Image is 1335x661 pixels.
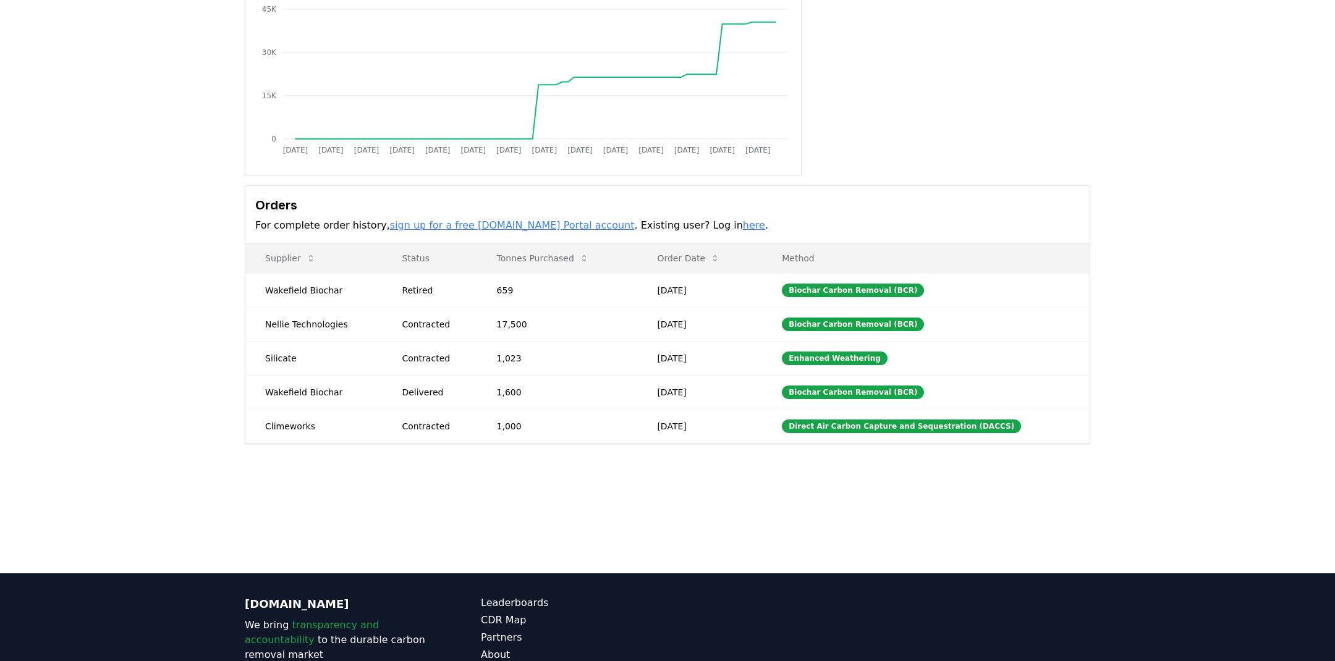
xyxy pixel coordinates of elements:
td: 17,500 [477,307,638,341]
tspan: [DATE] [496,146,522,154]
tspan: 30K [262,48,277,57]
div: Contracted [402,352,467,364]
td: [DATE] [637,307,762,341]
tspan: [DATE] [425,146,451,154]
td: Silicate [245,341,382,375]
p: Method [772,252,1080,264]
tspan: [DATE] [603,146,629,154]
div: Biochar Carbon Removal (BCR) [782,318,924,331]
tspan: [DATE] [318,146,344,154]
div: Delivered [402,386,467,398]
tspan: [DATE] [461,146,486,154]
tspan: [DATE] [283,146,308,154]
td: 1,600 [477,375,638,409]
tspan: 0 [271,135,276,143]
div: Direct Air Carbon Capture and Sequestration (DACCS) [782,419,1021,433]
p: For complete order history, . Existing user? Log in . [255,218,1080,233]
td: Wakefield Biochar [245,273,382,307]
span: transparency and accountability [245,619,379,646]
a: sign up for a free [DOMAIN_NAME] Portal account [390,219,635,231]
td: [DATE] [637,375,762,409]
tspan: [DATE] [710,146,735,154]
tspan: 15K [262,91,277,100]
a: Partners [481,630,667,645]
td: 1,000 [477,409,638,443]
tspan: [DATE] [745,146,771,154]
tspan: [DATE] [674,146,700,154]
div: Biochar Carbon Removal (BCR) [782,284,924,297]
a: CDR Map [481,613,667,628]
div: Contracted [402,318,467,330]
tspan: 45K [262,5,277,14]
td: [DATE] [637,341,762,375]
td: Climeworks [245,409,382,443]
a: here [743,219,765,231]
p: Status [392,252,467,264]
td: Nellie Technologies [245,307,382,341]
tspan: [DATE] [354,146,379,154]
div: Enhanced Weathering [782,352,888,365]
td: 1,023 [477,341,638,375]
div: Contracted [402,420,467,432]
tspan: [DATE] [389,146,415,154]
button: Order Date [647,246,730,271]
td: 659 [477,273,638,307]
button: Tonnes Purchased [487,246,599,271]
h3: Orders [255,196,1080,214]
tspan: [DATE] [567,146,593,154]
tspan: [DATE] [532,146,557,154]
p: [DOMAIN_NAME] [245,596,431,613]
div: Biochar Carbon Removal (BCR) [782,385,924,399]
td: Wakefield Biochar [245,375,382,409]
tspan: [DATE] [639,146,664,154]
div: Retired [402,284,467,297]
a: Leaderboards [481,596,667,610]
td: [DATE] [637,409,762,443]
button: Supplier [255,246,326,271]
td: [DATE] [637,273,762,307]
